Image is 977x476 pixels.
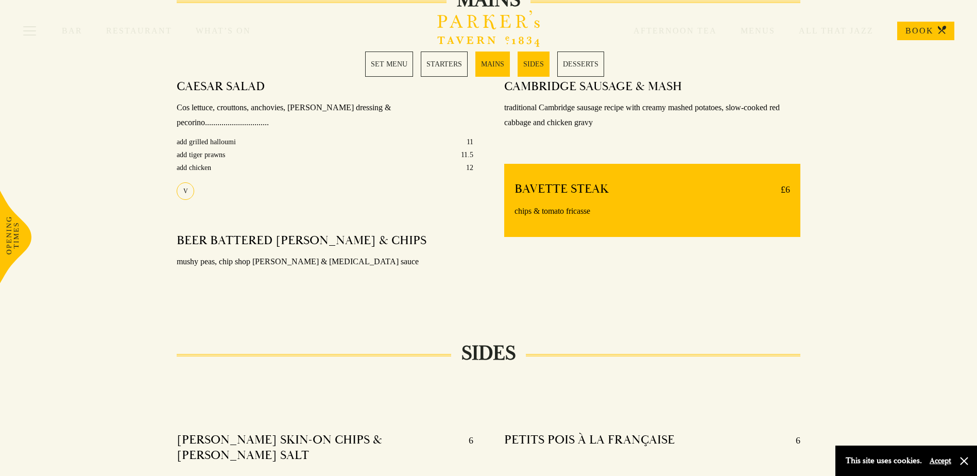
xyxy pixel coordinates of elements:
button: Close and accept [959,456,969,466]
p: 11 [467,135,473,148]
a: 4 / 5 [518,52,550,77]
h4: PETITS POIS À LA FRANÇAISE [504,432,675,449]
a: 1 / 5 [365,52,413,77]
p: £6 [770,181,790,198]
p: This site uses cookies. [846,453,922,468]
p: add chicken [177,161,211,174]
a: 5 / 5 [557,52,604,77]
p: add tiger prawns [177,148,225,161]
p: add grilled halloumi [177,135,236,148]
p: 6 [458,432,473,463]
p: chips & tomato fricasse [515,204,790,219]
h4: BAVETTE STEAK [515,181,609,198]
div: V [177,182,194,200]
p: Cos lettuce, crouttons, anchovies, [PERSON_NAME] dressing & pecorino............................... [177,100,473,130]
h4: BEER BATTERED [PERSON_NAME] & CHIPS [177,233,426,248]
p: 11.5 [461,148,473,161]
p: 6 [785,432,800,449]
a: 2 / 5 [421,52,468,77]
p: traditional Cambridge sausage recipe with creamy mashed potatoes, slow-cooked red cabbage and chi... [504,100,800,130]
h4: [PERSON_NAME] SKIN-ON CHIPS & [PERSON_NAME] SALT [177,432,458,463]
p: 12 [466,161,473,174]
h2: SIDES [451,341,526,366]
p: mushy peas, chip shop [PERSON_NAME] & [MEDICAL_DATA] sauce [177,254,473,269]
a: 3 / 5 [475,52,510,77]
button: Accept [930,456,951,466]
